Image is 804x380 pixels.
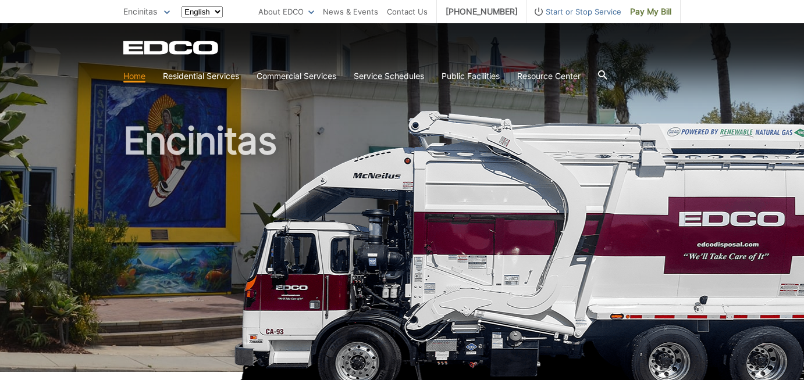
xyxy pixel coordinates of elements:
[258,5,314,18] a: About EDCO
[354,70,424,83] a: Service Schedules
[123,41,220,55] a: EDCD logo. Return to the homepage.
[257,70,336,83] a: Commercial Services
[123,70,145,83] a: Home
[182,6,223,17] select: Select a language
[123,6,157,16] span: Encinitas
[517,70,581,83] a: Resource Center
[387,5,428,18] a: Contact Us
[163,70,239,83] a: Residential Services
[323,5,378,18] a: News & Events
[442,70,500,83] a: Public Facilities
[630,5,671,18] span: Pay My Bill
[123,122,681,377] h1: Encinitas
